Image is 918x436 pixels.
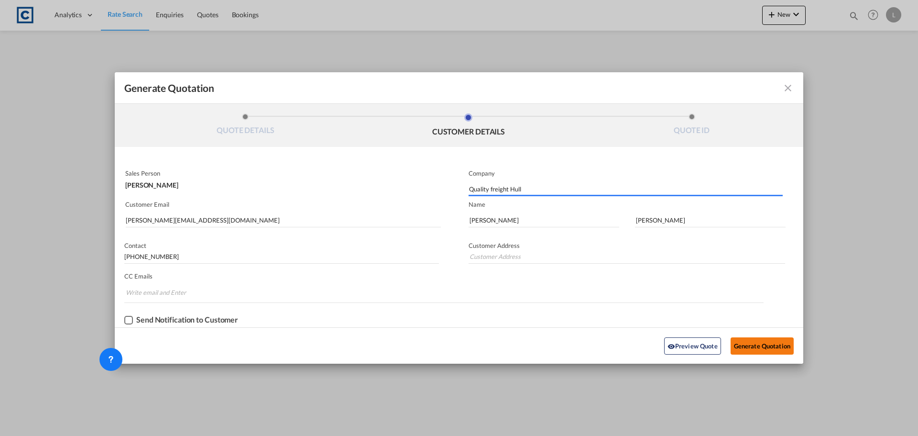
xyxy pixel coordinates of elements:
[469,201,803,208] p: Name
[125,169,439,177] p: Sales Person
[469,213,619,227] input: First Name
[664,337,721,355] button: icon-eyePreview Quote
[115,72,803,364] md-dialog: Generate QuotationQUOTE ...
[469,182,783,196] input: Company Name
[469,242,520,249] span: Customer Address
[136,315,238,324] div: Send Notification to Customer
[126,285,197,300] input: Chips input.
[580,113,803,139] li: QUOTE ID
[667,343,675,350] md-icon: icon-eye
[782,82,794,94] md-icon: icon-close fg-AAA8AD cursor m-0
[469,169,783,177] p: Company
[357,113,580,139] li: CUSTOMER DETAILS
[124,242,439,249] p: Contact
[125,177,439,189] div: [PERSON_NAME]
[124,272,764,280] p: CC Emails
[124,315,238,325] md-checkbox: Checkbox No Ink
[134,113,357,139] li: QUOTE DETAILS
[731,337,794,355] button: Generate Quotation
[124,249,439,264] input: Contact Number
[635,213,786,227] input: Last Name
[469,249,785,264] input: Customer Address
[124,82,214,94] span: Generate Quotation
[124,284,764,302] md-chips-wrap: Chips container. Enter the text area, then type text, and press enter to add a chip.
[125,201,441,208] p: Customer Email
[126,213,441,227] input: Search by Customer Name/Email Id/Company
